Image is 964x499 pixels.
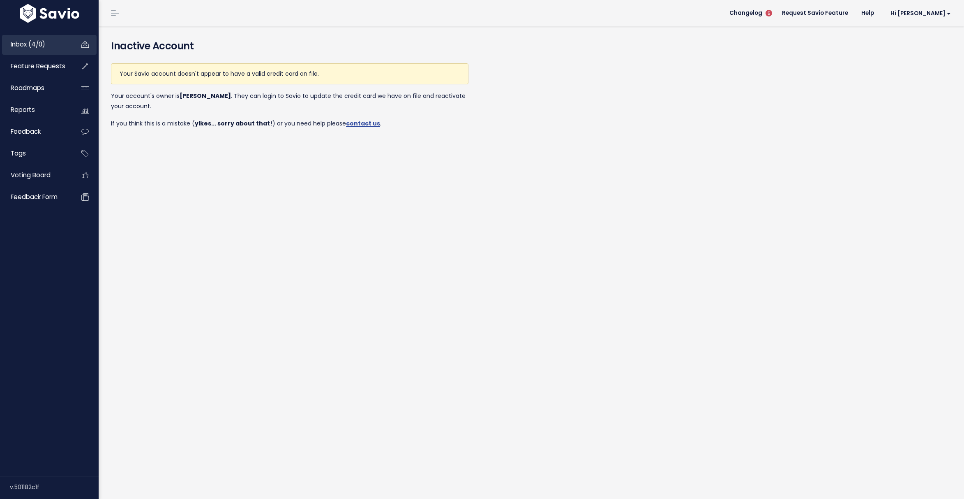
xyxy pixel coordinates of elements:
[111,91,468,111] p: Your account's owner is . They can login to Savio to update the credit card we have on file and r...
[111,63,468,84] div: Your Savio account doesn't appear to have a valid credit card on file.
[11,193,58,201] span: Feedback form
[2,57,68,76] a: Feature Requests
[18,4,81,23] img: logo-white.9d6f32f41409.svg
[195,119,272,128] strong: yikes... sorry about that!
[11,149,26,158] span: Tags
[11,62,65,70] span: Feature Requests
[10,476,99,498] div: v.501182c1f
[2,188,68,207] a: Feedback form
[729,10,762,16] span: Changelog
[2,166,68,185] a: Voting Board
[11,105,35,114] span: Reports
[855,7,881,19] a: Help
[11,40,45,49] span: Inbox (4/0)
[11,127,41,136] span: Feedback
[111,118,468,129] p: If you think this is a mistake ( ) or you need help please .
[775,7,855,19] a: Request Savio Feature
[2,122,68,141] a: Feedback
[346,119,380,128] a: contact us
[11,84,44,92] span: Roadmaps
[180,92,231,100] strong: [PERSON_NAME]
[2,35,68,54] a: Inbox (4/0)
[2,144,68,163] a: Tags
[766,10,772,16] span: 5
[2,100,68,119] a: Reports
[11,171,51,179] span: Voting Board
[890,10,951,16] span: Hi [PERSON_NAME]
[881,7,957,20] a: Hi [PERSON_NAME]
[111,39,952,53] h4: Inactive Account
[2,79,68,97] a: Roadmaps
